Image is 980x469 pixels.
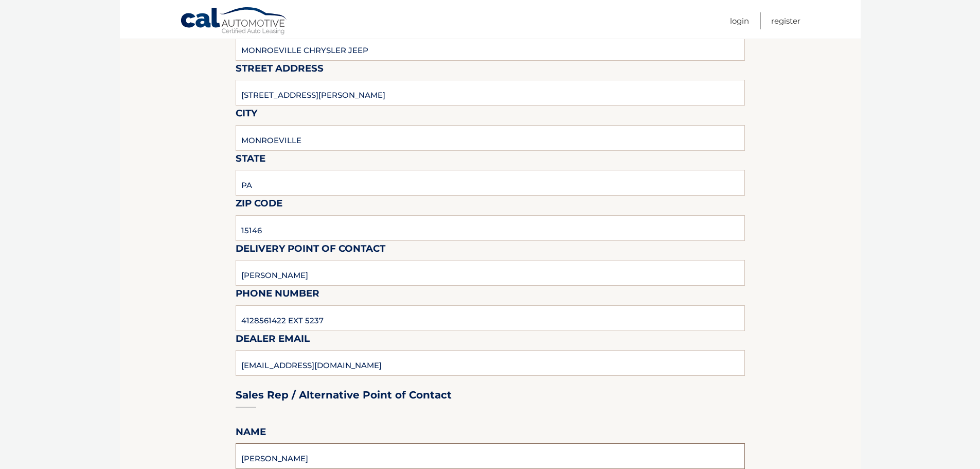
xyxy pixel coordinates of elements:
label: City [236,106,257,125]
label: Zip Code [236,196,282,215]
a: Cal Automotive [180,7,288,37]
a: Register [771,12,800,29]
label: Phone Number [236,286,319,305]
label: Dealer Email [236,331,310,350]
label: Delivery Point of Contact [236,241,385,260]
h3: Sales Rep / Alternative Point of Contact [236,389,452,402]
label: State [236,151,265,170]
a: Login [730,12,749,29]
label: Name [236,424,266,443]
label: Street Address [236,61,324,80]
